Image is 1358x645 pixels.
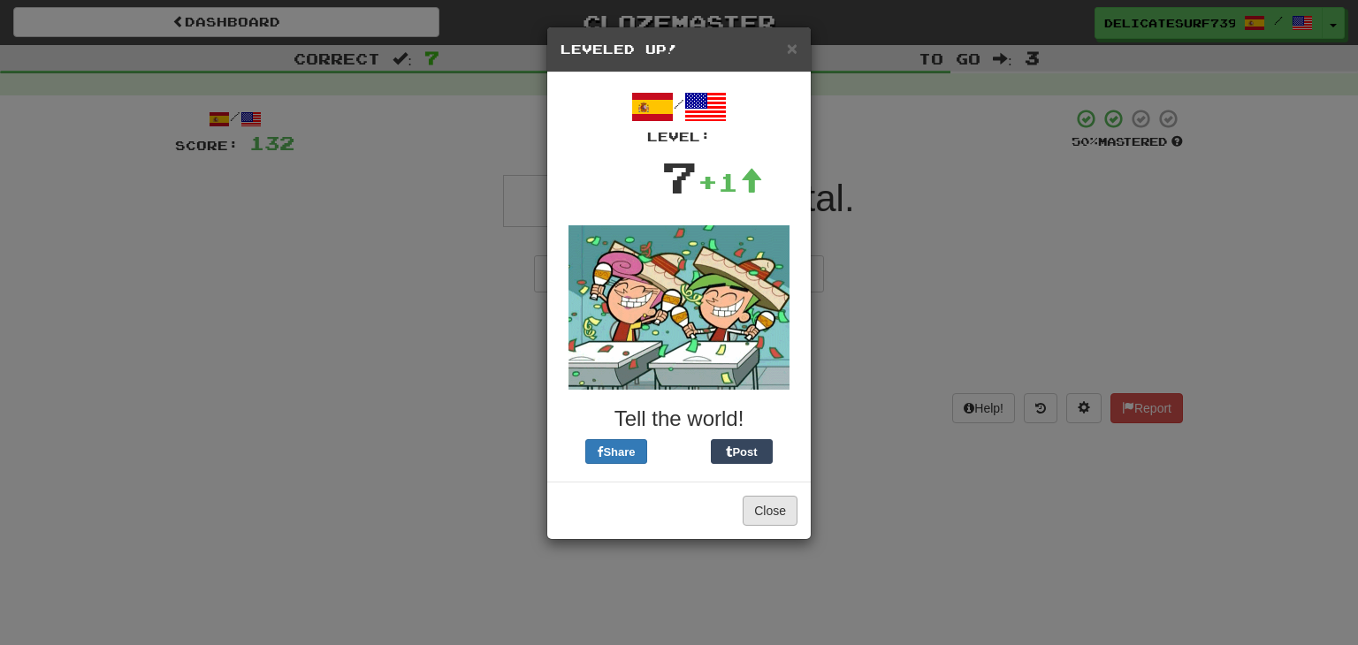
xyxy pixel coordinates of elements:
div: / [561,86,797,146]
h3: Tell the world! [561,407,797,430]
button: Share [585,439,647,464]
div: 7 [661,146,698,208]
div: Level: [561,128,797,146]
button: Close [743,496,797,526]
img: fairly-odd-parents-da00311291977d55ff188899e898f38bf0ea27628e4b7d842fa96e17094d9a08.gif [568,225,790,390]
button: Close [787,39,797,57]
div: +1 [698,164,763,200]
button: Post [711,439,773,464]
h5: Leveled Up! [561,41,797,58]
span: × [787,38,797,58]
iframe: X Post Button [647,439,711,464]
